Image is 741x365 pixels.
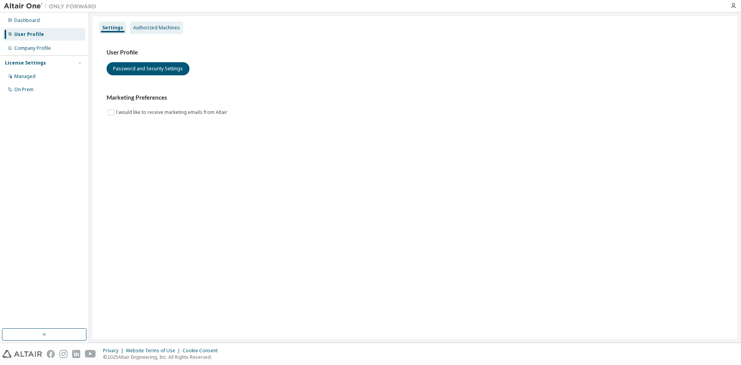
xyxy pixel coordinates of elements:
img: altair_logo.svg [2,350,42,358]
div: On Prem [14,87,34,93]
div: Authorized Machines [133,25,180,31]
div: Privacy [103,348,126,354]
img: facebook.svg [47,350,55,358]
div: Cookie Consent [183,348,222,354]
div: Website Terms of Use [126,348,183,354]
div: Dashboard [14,17,40,24]
img: linkedin.svg [72,350,80,358]
h3: Marketing Preferences [107,94,723,102]
div: User Profile [14,31,44,37]
h3: User Profile [107,49,723,56]
img: youtube.svg [85,350,96,358]
button: Password and Security Settings [107,62,189,75]
label: I would like to receive marketing emails from Altair [116,108,229,117]
p: © 2025 Altair Engineering, Inc. All Rights Reserved. [103,354,222,360]
div: Managed [14,73,36,80]
div: Settings [102,25,123,31]
div: License Settings [5,60,46,66]
div: Company Profile [14,45,51,51]
img: instagram.svg [59,350,68,358]
img: Altair One [4,2,100,10]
